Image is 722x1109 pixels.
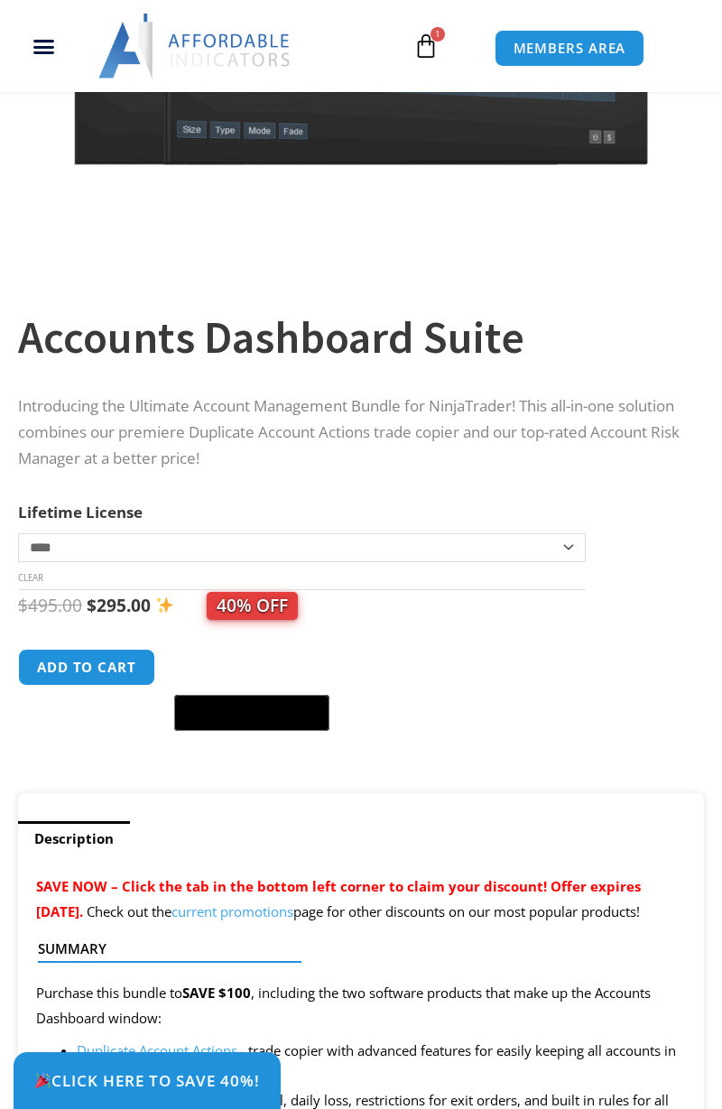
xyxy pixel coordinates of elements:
[18,744,686,758] iframe: PayPal Message 1
[87,594,97,617] span: $
[18,594,28,617] span: $
[8,29,79,63] div: Menu Toggle
[18,306,686,369] h1: Accounts Dashboard Suite
[87,594,151,617] bdi: 295.00
[514,42,626,55] span: MEMBERS AREA
[174,695,329,731] button: Buy with GPay
[18,821,130,856] a: Description
[207,592,298,620] span: 40% OFF
[34,1073,260,1088] span: Click Here to save 40%!
[14,1052,281,1109] a: 🎉Click Here to save 40%!
[36,877,641,920] span: SAVE NOW – Click the tab in the bottom left corner to claim your discount! Offer expires [DATE].
[98,14,292,79] img: LogoAI | Affordable Indicators – NinjaTrader
[77,1039,686,1089] li: – trade copier with advanced features for easily keeping all accounts in sync.
[18,502,143,522] label: Lifetime License
[495,30,645,67] a: MEMBERS AREA
[36,874,686,925] p: Check out the page for other discounts on our most popular products!
[430,27,445,42] span: 1
[386,20,466,72] a: 1
[18,649,155,686] button: Add to cart
[18,393,686,472] p: Introducing the Ultimate Account Management Bundle for NinjaTrader! This all-in-one solution comb...
[171,902,293,920] a: current promotions
[35,1073,51,1088] img: 🎉
[36,981,686,1031] p: Purchase this bundle to , including the two software products that make up the Accounts Dashboard...
[77,1041,237,1059] a: Duplicate Account Actions
[171,646,333,689] iframe: Secure express checkout frame
[18,594,82,617] bdi: 495.00
[38,940,670,957] h4: Summary
[18,572,43,584] a: Clear options
[156,596,173,614] img: ✨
